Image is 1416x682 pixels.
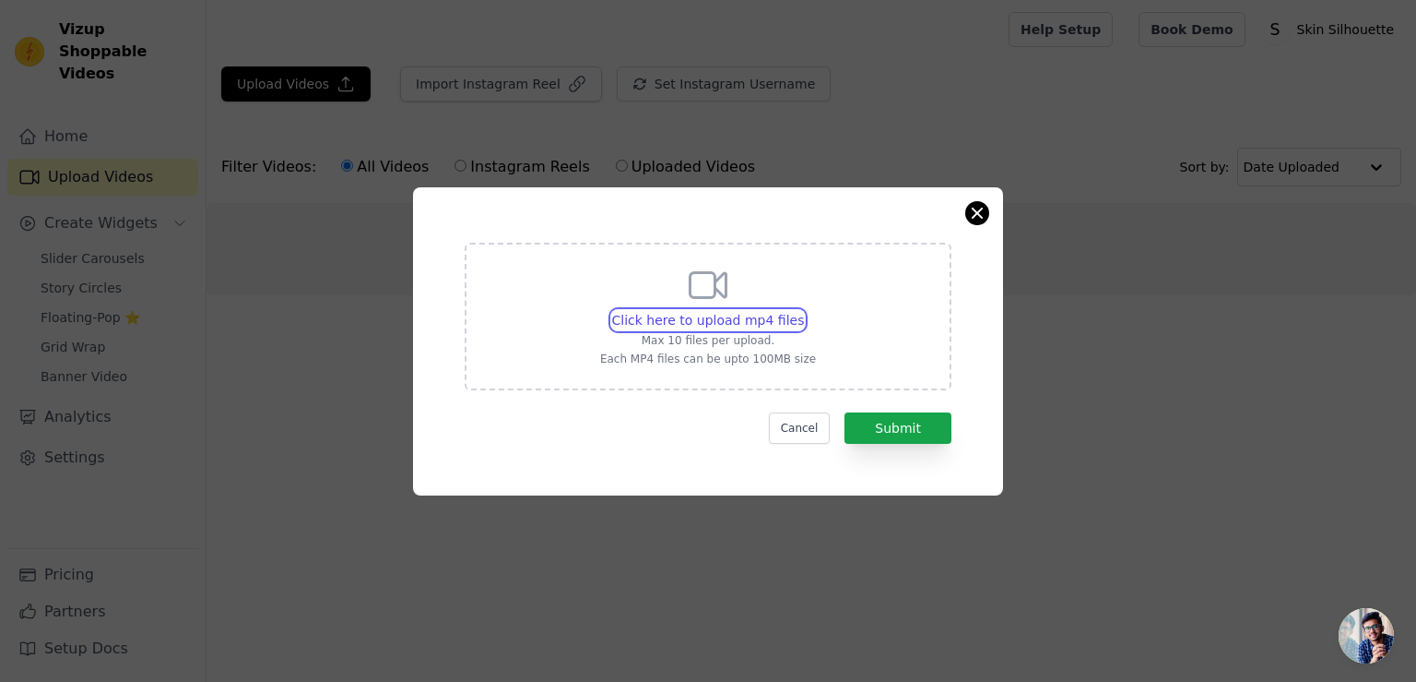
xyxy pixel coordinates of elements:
div: Open chat [1339,608,1394,664]
p: Each MP4 files can be upto 100MB size [600,352,816,366]
button: Submit [844,413,951,444]
button: Cancel [769,413,831,444]
span: Click here to upload mp4 files [612,313,805,328]
p: Max 10 files per upload. [600,333,816,348]
button: Close modal [966,202,988,224]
